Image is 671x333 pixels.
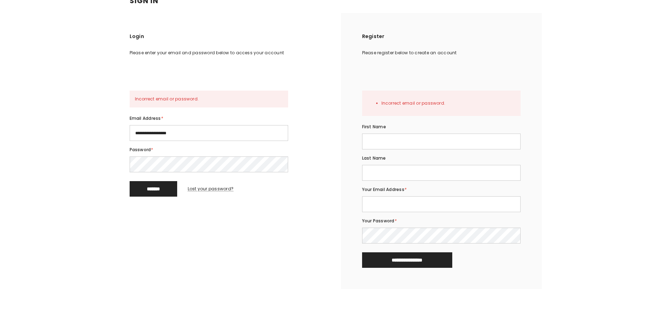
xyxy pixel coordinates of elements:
[362,49,521,57] div: Please register below to create an account
[130,115,320,122] label: Email Address
[362,66,521,84] iframe: Social Login
[130,32,320,46] h2: Login
[188,185,234,193] a: Lost your password?
[130,66,320,84] iframe: Social Login
[362,123,521,131] label: First name
[381,99,515,107] li: Incorrect email or password.
[130,146,320,154] label: Password
[362,186,521,193] label: Your Email Address
[362,154,521,162] label: Last name
[130,49,320,57] div: Please enter your email and password below to access your account
[188,186,234,192] span: Lost your password?
[362,32,521,46] h2: Register
[135,95,283,103] p: Incorrect email or password.
[362,217,521,225] label: Your Password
